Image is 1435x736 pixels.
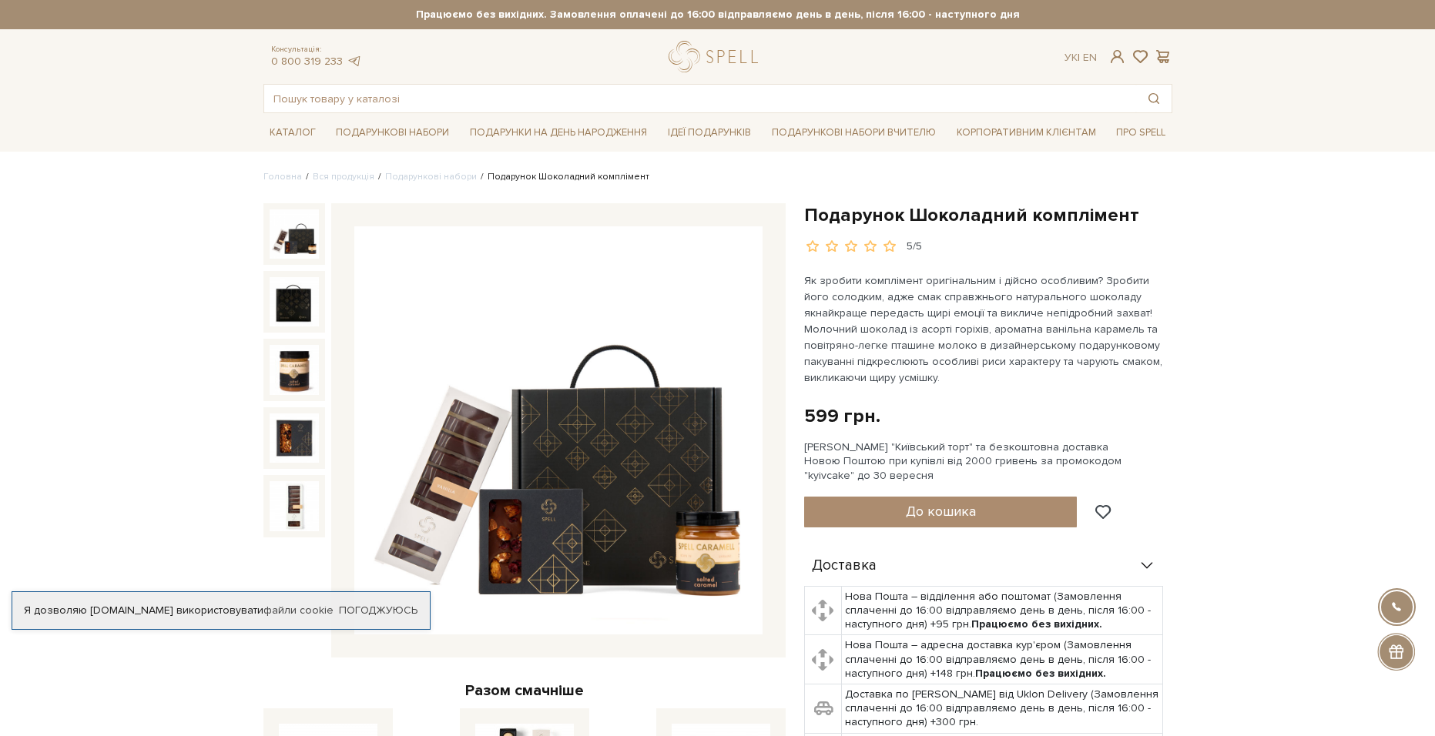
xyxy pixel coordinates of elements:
span: Консультація: [271,45,362,55]
p: Як зробити комплімент оригінальним і дійсно особливим? Зробити його солодким, адже смак справжньо... [804,273,1165,386]
input: Пошук товару у каталозі [264,85,1136,112]
a: Вся продукція [313,171,374,182]
a: telegram [347,55,362,68]
a: Подарункові набори Вчителю [766,119,942,146]
a: Корпоративним клієнтам [951,121,1102,145]
strong: Працюємо без вихідних. Замовлення оплачені до 16:00 відправляємо день в день, після 16:00 - насту... [263,8,1172,22]
button: До кошика [804,497,1078,527]
h1: Подарунок Шоколадний комплімент [804,203,1172,227]
div: Разом смачніше [263,681,786,701]
img: Подарунок Шоколадний комплімент [270,413,319,463]
a: файли cookie [263,604,334,617]
a: Головна [263,171,302,182]
img: Подарунок Шоколадний комплімент [270,345,319,394]
div: Я дозволяю [DOMAIN_NAME] використовувати [12,604,430,617]
td: Нова Пошта – відділення або поштомат (Замовлення сплаченні до 16:00 відправляємо день в день, піс... [842,586,1163,635]
a: Подарункові набори [385,171,477,182]
div: [PERSON_NAME] "Київський торт" та безкоштовна доставка Новою Поштою при купівлі від 2000 гривень ... [804,440,1172,483]
button: Пошук товару у каталозі [1136,85,1172,112]
a: logo [669,41,765,72]
a: Про Spell [1110,121,1172,145]
a: Подарункові набори [330,121,455,145]
span: | [1078,51,1080,64]
b: Працюємо без вихідних. [971,617,1102,631]
img: Подарунок Шоколадний комплімент [354,226,763,634]
td: Доставка по [PERSON_NAME] від Uklon Delivery (Замовлення сплаченні до 16:00 відправляємо день в д... [842,684,1163,734]
a: Ідеї подарунків [662,121,757,145]
img: Подарунок Шоколадний комплімент [270,277,319,326]
img: Подарунок Шоколадний комплімент [270,209,319,259]
li: Подарунок Шоколадний комплімент [477,170,649,184]
a: Каталог [263,121,322,145]
div: 599 грн. [804,404,880,428]
b: Працюємо без вихідних. [975,667,1106,680]
a: Подарунки на День народження [464,121,653,145]
a: Погоджуюсь [339,604,417,617]
a: En [1083,51,1097,64]
img: Подарунок Шоколадний комплімент [270,481,319,530]
div: Ук [1065,51,1097,65]
span: Доставка [812,559,877,573]
div: 5/5 [907,239,922,254]
span: До кошика [906,503,976,520]
a: 0 800 319 233 [271,55,343,68]
td: Нова Пошта – адресна доставка кур'єром (Замовлення сплаченні до 16:00 відправляємо день в день, п... [842,635,1163,684]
